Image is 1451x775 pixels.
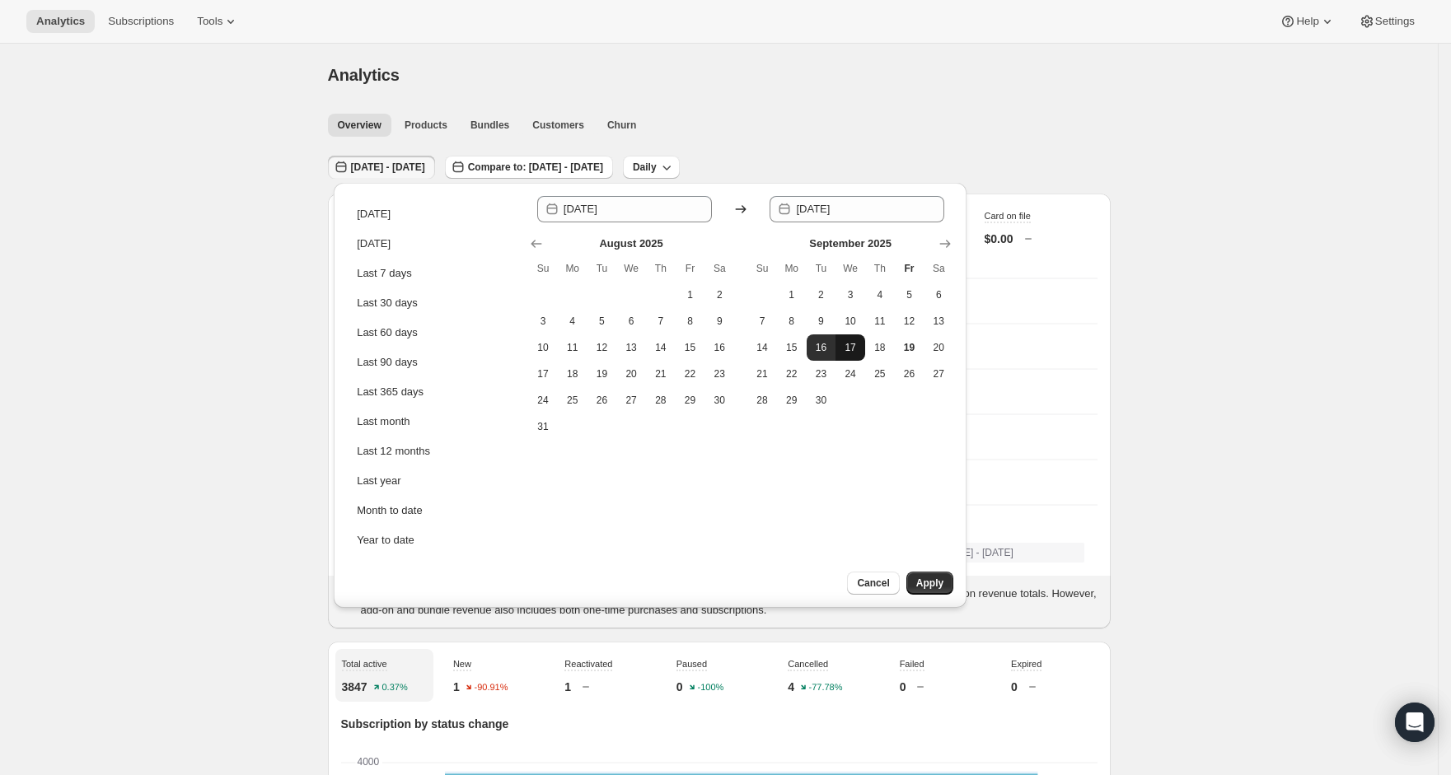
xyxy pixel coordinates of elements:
[558,308,587,334] button: Monday August 4 2025
[328,156,435,179] button: [DATE] - [DATE]
[901,262,918,275] span: Fr
[807,255,836,282] th: Tuesday
[872,288,888,301] span: 4
[352,231,517,257] button: [DATE]
[895,282,924,308] button: Friday September 5 2025
[1296,15,1318,28] span: Help
[623,262,639,275] span: We
[381,683,407,693] text: 0.37%
[784,367,800,380] span: 22
[357,384,424,400] div: Last 365 days
[807,387,836,413] button: Tuesday September 30 2025
[558,361,587,387] button: Monday August 18 2025
[711,394,728,407] span: 30
[676,282,705,308] button: Friday August 1 2025
[528,308,558,334] button: Sunday August 3 2025
[564,315,581,328] span: 4
[747,308,777,334] button: Sunday September 7 2025
[985,231,1013,247] p: $0.00
[872,315,888,328] span: 11
[895,255,924,282] th: Friday
[357,354,418,371] div: Last 90 days
[924,361,953,387] button: Saturday September 27 2025
[587,361,617,387] button: Tuesday August 19 2025
[676,308,705,334] button: Friday August 8 2025
[934,232,957,255] button: Show next month, October 2025
[646,361,676,387] button: Thursday August 21 2025
[535,262,551,275] span: Su
[564,262,581,275] span: Mo
[646,255,676,282] th: Thursday
[682,367,699,380] span: 22
[623,156,680,179] button: Daily
[445,156,613,179] button: Compare to: [DATE] - [DATE]
[924,255,953,282] th: Saturday
[528,334,558,361] button: Sunday August 10 2025
[924,282,953,308] button: Saturday September 6 2025
[895,308,924,334] button: Friday September 12 2025
[865,361,895,387] button: Thursday September 25 2025
[352,260,517,287] button: Last 7 days
[616,308,646,334] button: Wednesday August 6 2025
[682,262,699,275] span: Fr
[352,379,517,405] button: Last 365 days
[594,394,611,407] span: 26
[535,420,551,433] span: 31
[108,15,174,28] span: Subscriptions
[809,683,843,693] text: -77.78%
[865,308,895,334] button: Thursday September 11 2025
[528,255,558,282] th: Sunday
[901,341,918,354] span: 19
[835,282,865,308] button: Wednesday September 3 2025
[842,262,859,275] span: We
[357,473,400,489] div: Last year
[342,659,387,669] span: Total active
[754,262,770,275] span: Su
[985,211,1031,221] span: Card on file
[187,10,249,33] button: Tools
[943,546,1013,559] span: [DATE] - [DATE]
[813,262,830,275] span: Tu
[338,119,381,132] span: Overview
[653,341,669,354] span: 14
[924,334,953,361] button: Saturday September 20 2025
[682,315,699,328] span: 8
[711,288,728,301] span: 2
[653,367,669,380] span: 21
[646,334,676,361] button: Thursday August 14 2025
[197,15,222,28] span: Tools
[784,315,800,328] span: 8
[842,288,859,301] span: 3
[777,361,807,387] button: Monday September 22 2025
[445,763,1037,764] rect: Expired-6 0
[777,334,807,361] button: Monday September 15 2025
[474,683,508,693] text: -90.91%
[676,255,705,282] th: Friday
[357,236,391,252] div: [DATE]
[535,341,551,354] span: 10
[747,255,777,282] th: Sunday
[784,341,800,354] span: 15
[920,543,1084,563] button: [DATE] - [DATE]
[352,468,517,494] button: Last year
[1011,659,1041,669] span: Expired
[930,341,947,354] span: 20
[341,716,1098,732] p: Subscription by status change
[676,659,707,669] span: Paused
[342,679,367,695] p: 3847
[676,679,683,695] p: 0
[865,282,895,308] button: Thursday September 4 2025
[784,394,800,407] span: 29
[328,66,400,84] span: Analytics
[558,387,587,413] button: Monday August 25 2025
[352,438,517,465] button: Last 12 months
[351,161,425,174] span: [DATE] - [DATE]
[835,361,865,387] button: Wednesday September 24 2025
[842,341,859,354] span: 17
[653,315,669,328] span: 7
[535,367,551,380] span: 17
[587,334,617,361] button: Tuesday August 12 2025
[924,308,953,334] button: Saturday September 13 2025
[930,315,947,328] span: 13
[653,394,669,407] span: 28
